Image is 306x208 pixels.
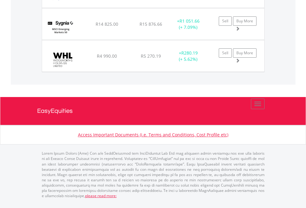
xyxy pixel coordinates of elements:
span: R280.19 [181,50,198,56]
span: R4 990.00 [97,53,117,59]
a: Sell [219,16,232,26]
div: + (+ 5.62%) [169,50,208,62]
span: R15 876.66 [140,21,162,27]
span: R1 051.66 [179,18,200,24]
a: Access Important Documents (i.e. Terms and Conditions, Cost Profile etc) [78,132,228,138]
span: R14 825.00 [96,21,118,27]
div: + (+ 7.09%) [169,18,208,30]
img: EQU.ZA.WHL.png [45,48,80,70]
span: R5 270.19 [141,53,161,59]
a: please read more: [85,193,117,198]
a: Buy More [233,48,256,58]
a: Sell [219,48,232,58]
a: Buy More [233,16,256,26]
p: Lorem Ipsum Dolors (Ame) Con a/e SeddOeiusmod tem InciDiduntut Lab Etd mag aliquaen admin veniamq... [42,151,265,198]
a: EasyEquities [37,97,269,125]
img: EQU.ZA.SYGEMF.png [45,16,76,38]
